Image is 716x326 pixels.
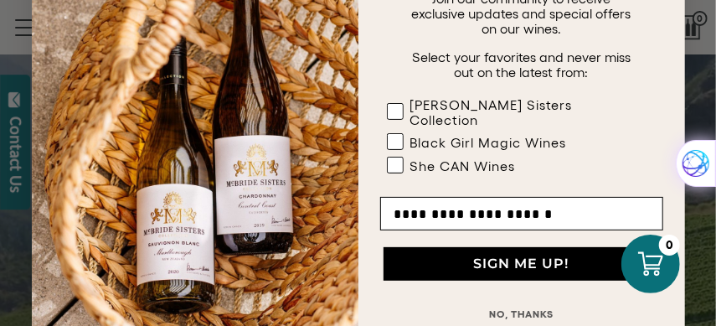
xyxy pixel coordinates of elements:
div: She CAN Wines [410,158,516,173]
button: SIGN ME UP! [384,247,660,281]
div: [PERSON_NAME] Sisters Collection [410,97,630,127]
div: 0 [659,235,680,256]
span: Select your favorites and never miss out on the latest from: [412,49,631,80]
div: Black Girl Magic Wines [410,135,567,150]
input: Email [380,197,663,230]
